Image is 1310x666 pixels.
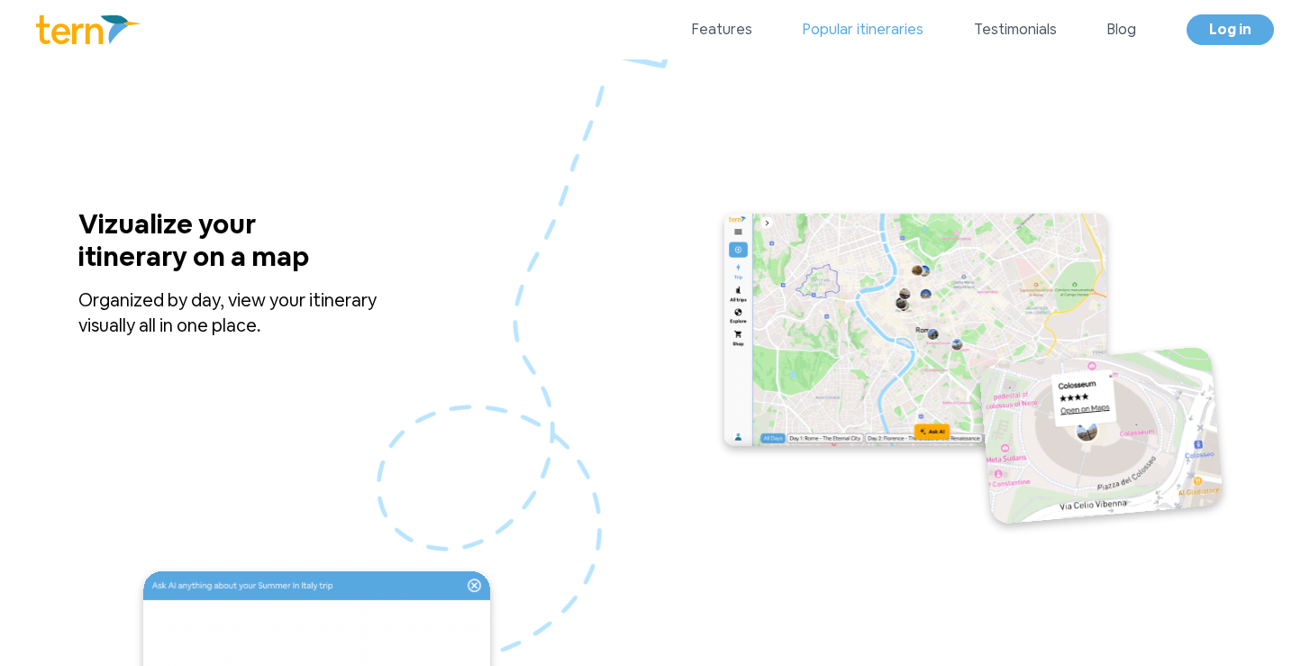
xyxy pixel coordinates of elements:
[78,287,424,338] p: Organized by day, view your itinerary visually all in one place.
[1209,20,1251,39] span: Log in
[1107,19,1136,41] a: Blog
[78,208,367,287] p: Vizualize your itinerary on a map
[974,19,1057,41] a: Testimonials
[692,19,752,41] a: Features
[1187,14,1274,45] a: Log in
[803,19,923,41] a: Popular itineraries
[715,208,1232,536] img: itinerary_map.039b9530.svg
[36,15,141,44] img: Logo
